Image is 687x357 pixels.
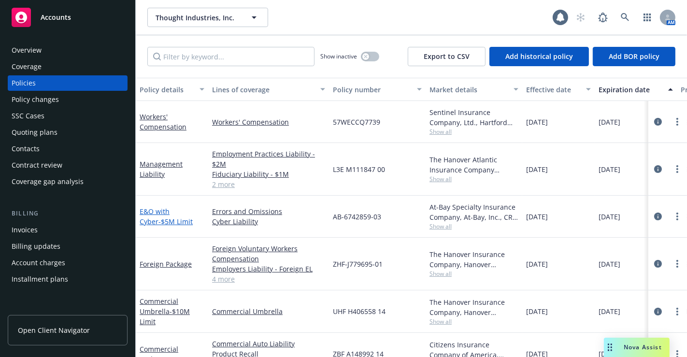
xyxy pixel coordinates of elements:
span: [DATE] [526,164,548,174]
a: circleInformation [652,306,664,317]
a: Policy changes [8,92,128,107]
a: Quoting plans [8,125,128,140]
span: ZHF-J779695-01 [333,259,383,269]
span: Show inactive [320,52,357,60]
span: Nova Assist [624,343,662,351]
a: Search [615,8,635,27]
div: The Hanover Atlantic Insurance Company Limited, Hanover Insurance Group, RT Specialty Insurance S... [429,155,518,175]
a: more [672,163,683,175]
a: Commercial Auto Liability [212,339,325,349]
a: circleInformation [652,163,664,175]
a: SSC Cases [8,108,128,124]
div: Billing updates [12,239,60,254]
div: The Hanover Insurance Company, Hanover Insurance Group [429,297,518,317]
span: [DATE] [599,259,620,269]
span: 57WECCQ7739 [333,117,380,127]
a: Policies [8,75,128,91]
a: more [672,306,683,317]
span: [DATE] [526,306,548,316]
div: At-Bay Specialty Insurance Company, At-Bay, Inc., CRC Group [429,202,518,222]
a: Installment plans [8,271,128,287]
span: AB-6742859-03 [333,212,381,222]
button: Policy details [136,78,208,101]
a: more [672,116,683,128]
a: Invoices [8,222,128,238]
a: Overview [8,43,128,58]
span: Show all [429,222,518,230]
span: Show all [429,175,518,183]
span: Show all [429,317,518,326]
a: more [672,211,683,222]
div: Sentinel Insurance Company, Ltd., Hartford Insurance Group [429,107,518,128]
div: Billing [8,209,128,218]
div: Quoting plans [12,125,57,140]
span: Show all [429,128,518,136]
span: [DATE] [599,164,620,174]
div: Drag to move [604,338,616,357]
span: [DATE] [599,117,620,127]
div: Policy changes [12,92,59,107]
a: Commercial Umbrella [140,297,190,326]
a: Contacts [8,141,128,157]
span: Thought Industries, Inc. [156,13,239,23]
a: Coverage gap analysis [8,174,128,189]
div: Invoices [12,222,38,238]
div: SSC Cases [12,108,44,124]
span: - $5M Limit [158,217,193,226]
div: Policies [12,75,36,91]
a: Errors and Omissions [212,206,325,216]
span: [DATE] [526,259,548,269]
a: E&O with Cyber [140,207,193,226]
div: Expiration date [599,85,662,95]
a: Accounts [8,4,128,31]
a: Report a Bug [593,8,613,27]
span: Add BOR policy [609,52,659,61]
a: Switch app [638,8,657,27]
div: Policy details [140,85,194,95]
a: circleInformation [652,211,664,222]
div: Coverage gap analysis [12,174,84,189]
button: Effective date [522,78,595,101]
a: more [672,258,683,270]
div: Account charges [12,255,65,271]
a: Cyber Liability [212,216,325,227]
a: Employment Practices Liability - $2M [212,149,325,169]
div: Market details [429,85,508,95]
button: Expiration date [595,78,677,101]
span: Open Client Navigator [18,325,90,335]
a: 2 more [212,179,325,189]
div: Contacts [12,141,40,157]
div: Lines of coverage [212,85,315,95]
a: Workers' Compensation [212,117,325,127]
a: Billing updates [8,239,128,254]
span: UHF H406558 14 [333,306,386,316]
span: Export to CSV [424,52,470,61]
span: [DATE] [599,306,620,316]
div: Coverage [12,59,42,74]
button: Add historical policy [489,47,589,66]
div: Installment plans [12,271,68,287]
div: Effective date [526,85,580,95]
input: Filter by keyword... [147,47,315,66]
div: Overview [12,43,42,58]
a: Coverage [8,59,128,74]
a: Account charges [8,255,128,271]
span: L3E M111847 00 [333,164,385,174]
span: [DATE] [526,212,548,222]
button: Policy number [329,78,426,101]
a: Commercial Umbrella [212,306,325,316]
a: Foreign Package [140,259,192,269]
button: Nova Assist [604,338,670,357]
div: The Hanover Insurance Company, Hanover Insurance Group [429,249,518,270]
button: Add BOR policy [593,47,675,66]
a: Contract review [8,157,128,173]
a: Fiduciary Liability - $1M [212,169,325,179]
span: Accounts [41,14,71,21]
button: Thought Industries, Inc. [147,8,268,27]
a: circleInformation [652,258,664,270]
span: Show all [429,270,518,278]
div: Policy number [333,85,411,95]
span: [DATE] [599,212,620,222]
button: Lines of coverage [208,78,329,101]
a: Management Liability [140,159,183,179]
